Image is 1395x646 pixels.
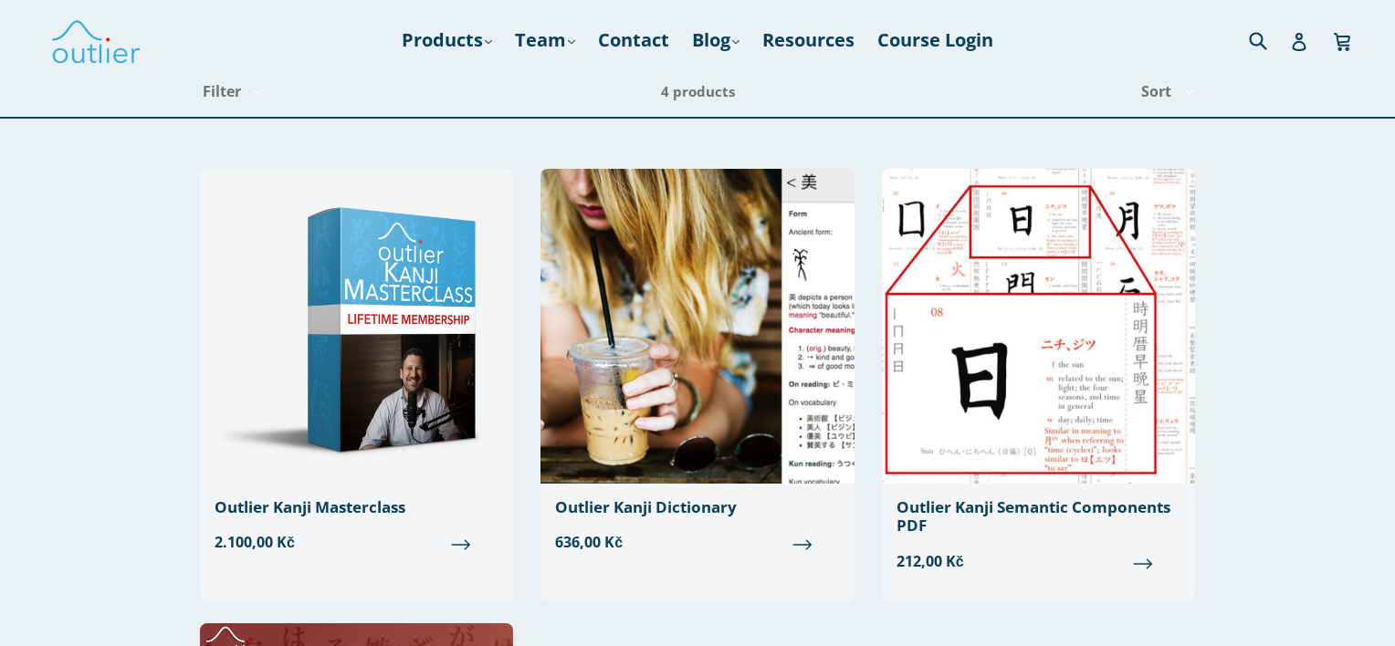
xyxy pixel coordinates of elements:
img: Outlier Kanji Dictionary: Essentials Edition Outlier Linguistics [540,169,854,484]
a: Resources [753,24,864,57]
span: 2.100,00 Kč [215,531,498,553]
a: Team [506,24,584,57]
img: Outlier Kanji Semantic Components PDF Outlier Linguistics [882,169,1195,484]
span: 4 products [661,82,735,100]
a: Outlier Kanji Masterclass 2.100,00 Kč [200,169,513,568]
div: Outlier Kanji Masterclass [215,498,498,516]
img: Outlier Linguistics [50,14,142,67]
div: Outlier Kanji Semantic Components PDF [897,498,1180,536]
a: Course Login [868,24,1002,57]
span: 212,00 Kč [897,550,1180,572]
input: Search [1244,21,1295,58]
a: Products [393,24,501,57]
span: 636,00 Kč [555,531,839,553]
a: Outlier Kanji Dictionary 636,00 Kč [540,169,854,568]
a: Outlier Kanji Semantic Components PDF 212,00 Kč [882,169,1195,587]
a: Blog [683,24,749,57]
img: Outlier Kanji Masterclass [200,169,513,484]
a: Contact [589,24,678,57]
div: Outlier Kanji Dictionary [555,498,839,516]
